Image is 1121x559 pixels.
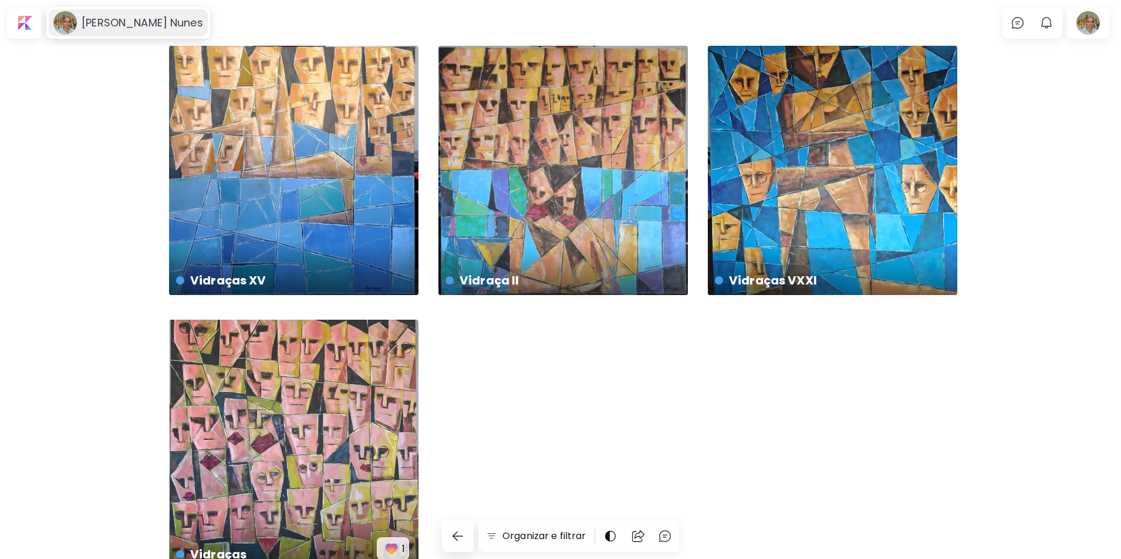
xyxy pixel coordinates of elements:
h4: Vidraça II [445,272,678,289]
img: bellIcon [1039,16,1054,30]
h6: Organizar e filtrar [502,529,586,543]
img: back [451,529,465,543]
a: Vidraças XVhttps://cdn.kaleido.art/CDN/Artwork/175733/Primary/medium.webp?updated=778904 [169,46,418,295]
a: Vidraças VXXIhttps://cdn.kaleido.art/CDN/Artwork/175716/Primary/medium.webp?updated=778803 [708,46,957,295]
img: chatIcon [658,529,672,543]
button: back [442,520,474,552]
h6: [PERSON_NAME] Nunes [82,16,203,30]
button: bellIcon [1036,13,1056,33]
img: chatIcon [1011,16,1025,30]
p: 1 [402,541,405,556]
img: favorites [383,540,400,557]
a: Vidraça IIhttps://cdn.kaleido.art/CDN/Artwork/175718/Primary/medium.webp?updated=778811 [438,46,688,295]
h4: Vidraças VXXI [715,272,948,289]
a: back [442,520,478,552]
h4: Vidraças XV [176,272,409,289]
